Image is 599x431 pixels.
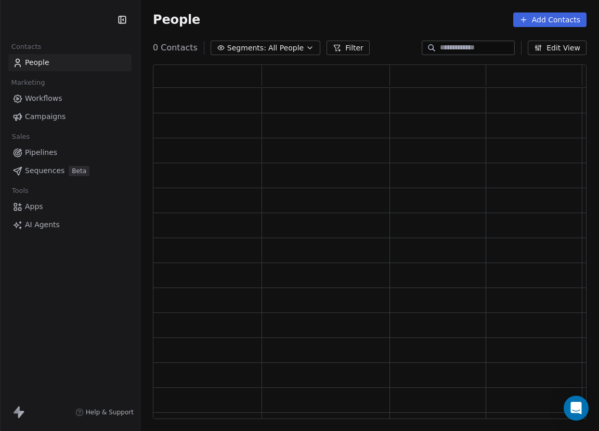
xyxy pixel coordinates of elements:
span: All People [268,43,304,54]
span: People [153,12,200,28]
a: Help & Support [75,408,134,416]
span: Sales [7,129,34,145]
span: People [25,57,49,68]
div: Open Intercom Messenger [564,396,589,421]
span: Marketing [7,75,49,90]
button: Add Contacts [513,12,587,27]
span: Workflows [25,93,62,104]
span: AI Agents [25,219,60,230]
span: 0 Contacts [153,42,198,54]
span: Sequences [25,165,64,176]
a: Apps [8,198,132,215]
a: SequencesBeta [8,162,132,179]
button: Edit View [528,41,587,55]
span: Help & Support [86,408,134,416]
span: Contacts [7,39,46,55]
a: Workflows [8,90,132,107]
button: Filter [327,41,370,55]
span: Campaigns [25,111,66,122]
span: Apps [25,201,43,212]
span: Segments: [227,43,266,54]
span: Beta [69,166,89,176]
a: AI Agents [8,216,132,233]
a: Campaigns [8,108,132,125]
a: People [8,54,132,71]
a: Pipelines [8,144,132,161]
span: Pipelines [25,147,57,158]
span: Tools [7,183,33,199]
